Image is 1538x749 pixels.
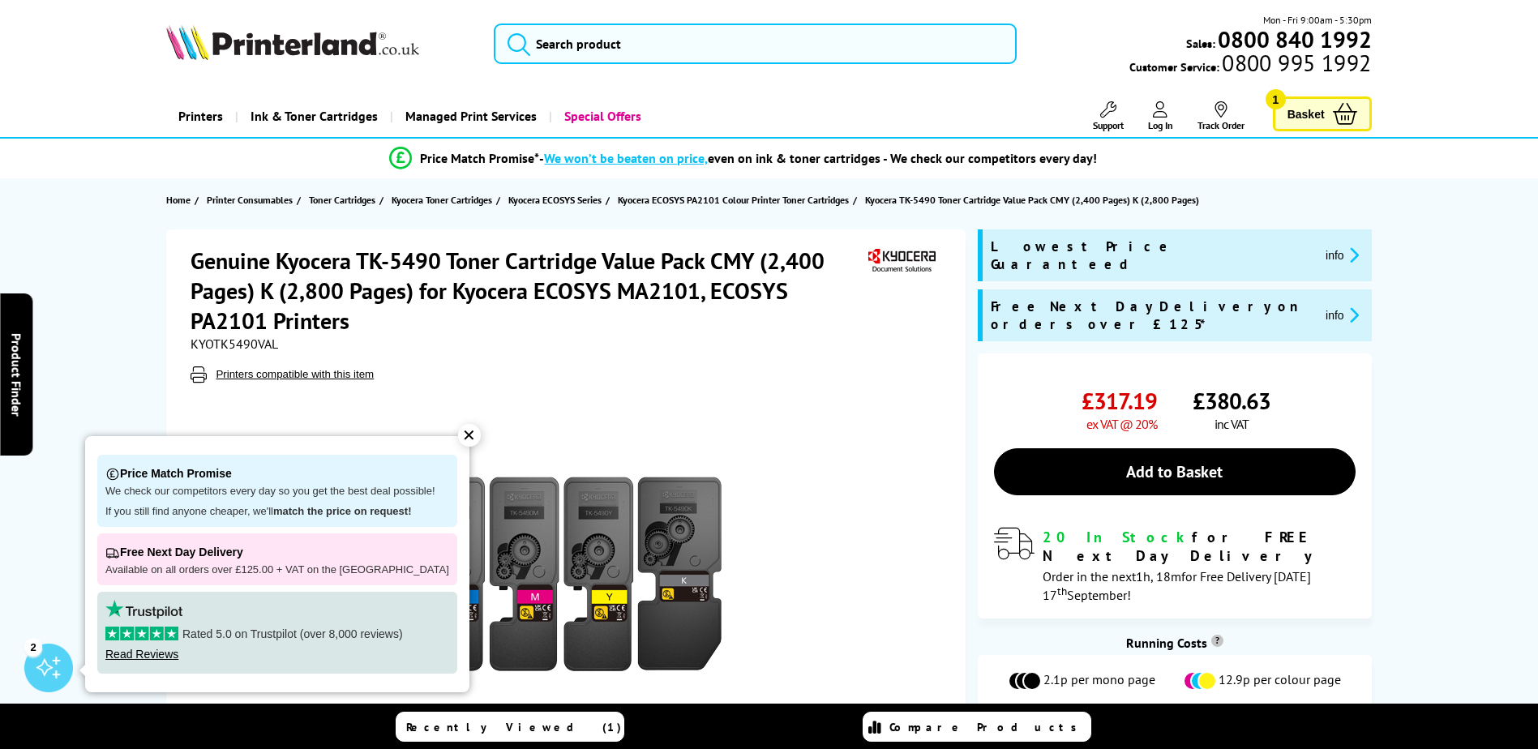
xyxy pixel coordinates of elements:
button: promo-description [1321,246,1364,264]
a: Compare Products [863,712,1091,742]
span: Log In [1148,119,1173,131]
a: Home [166,191,195,208]
a: Kyocera ECOSYS Series [508,191,606,208]
p: If you still find anyone cheaper, we'll [105,505,449,519]
span: Kyocera ECOSYS PA2101 Colour Printer Toner Cartridges [618,191,849,208]
span: Basket [1287,103,1325,125]
a: Basket 1 [1273,96,1372,131]
input: Search product [494,24,1017,64]
span: Product Finder [8,333,24,417]
button: Printers compatible with this item [211,367,379,381]
a: Kyocera ECOSYS PA2101 Colour Printer Toner Cartridges [618,191,853,208]
a: Printers [166,96,235,137]
img: Kyocera TK-5490 Toner Cartridge Value Pack CMY (2,400 Pages) K (2,800 Pages) [409,415,727,733]
a: Track Order [1197,101,1245,131]
span: KYOTK5490VAL [191,336,278,352]
a: Toner Cartridges [309,191,379,208]
span: Kyocera Toner Cartridges [392,191,492,208]
span: 20 In Stock [1043,528,1192,546]
div: ✕ [458,424,481,447]
p: Price Match Promise [105,463,449,485]
span: Kyocera TK-5490 Toner Cartridge Value Pack CMY (2,400 Pages) K (2,800 Pages) [865,191,1199,208]
a: Read Reviews [105,648,178,661]
a: Kyocera Toner Cartridges [392,191,496,208]
strong: match the price on request! [273,505,411,517]
li: modal_Promise [129,144,1359,173]
span: Printer Consumables [207,191,293,208]
p: We check our competitors every day so you get the best deal possible! [105,485,449,499]
span: Toner Cartridges [309,191,375,208]
span: ex VAT @ 20% [1086,416,1157,432]
b: 0800 840 1992 [1218,24,1372,54]
a: Recently Viewed (1) [396,712,624,742]
span: Recently Viewed (1) [406,720,622,734]
span: Sales: [1186,36,1215,51]
div: modal_delivery [994,528,1356,602]
span: Free Next Day Delivery on orders over £125* [991,297,1313,333]
span: 1 [1266,89,1286,109]
p: Free Next Day Delivery [105,541,449,563]
p: Available on all orders over £125.00 + VAT on the [GEOGRAPHIC_DATA] [105,563,449,577]
a: Support [1093,101,1124,131]
a: Ink & Toner Cartridges [235,96,390,137]
button: promo-description [1321,306,1364,324]
div: - even on ink & toner cartridges - We check our competitors every day! [539,150,1097,166]
a: Printerland Logo [166,24,473,63]
a: Managed Print Services [390,96,549,137]
sup: Cost per page [1211,635,1223,647]
span: Order in the next for Free Delivery [DATE] 17 September! [1043,568,1311,603]
span: Mon - Fri 9:00am - 5:30pm [1263,12,1372,28]
img: stars-5.svg [105,627,178,640]
span: Kyocera ECOSYS Series [508,191,602,208]
a: Kyocera TK-5490 Toner Cartridge Value Pack CMY (2,400 Pages) K (2,800 Pages) [865,191,1203,208]
span: Ink & Toner Cartridges [251,96,378,137]
p: Rated 5.0 on Trustpilot (over 8,000 reviews) [105,627,449,641]
span: Home [166,191,191,208]
h1: Genuine Kyocera TK-5490 Toner Cartridge Value Pack CMY (2,400 Pages) K (2,800 Pages) for Kyocera ... [191,246,864,336]
sup: th [1057,584,1067,598]
span: inc VAT [1215,416,1249,432]
a: 0800 840 1992 [1215,32,1372,47]
a: Printer Consumables [207,191,297,208]
span: Support [1093,119,1124,131]
span: Customer Service: [1129,55,1371,75]
img: trustpilot rating [105,600,182,618]
a: Add to Basket [994,448,1356,495]
div: for FREE Next Day Delivery [1043,528,1356,565]
img: Printerland Logo [166,24,419,60]
span: 2.1p per mono page [1043,671,1155,691]
img: Kyocera [864,246,939,276]
span: 1h, 18m [1136,568,1181,584]
span: Price Match Promise* [420,150,539,166]
span: We won’t be beaten on price, [544,150,708,166]
span: 0800 995 1992 [1219,55,1371,71]
span: Compare Products [889,720,1086,734]
span: £380.63 [1193,386,1270,416]
span: Lowest Price Guaranteed [991,238,1313,273]
div: Running Costs [978,635,1372,651]
div: 2 [24,638,42,656]
a: Log In [1148,101,1173,131]
span: £317.19 [1082,386,1157,416]
span: 12.9p per colour page [1219,671,1341,691]
a: Special Offers [549,96,653,137]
